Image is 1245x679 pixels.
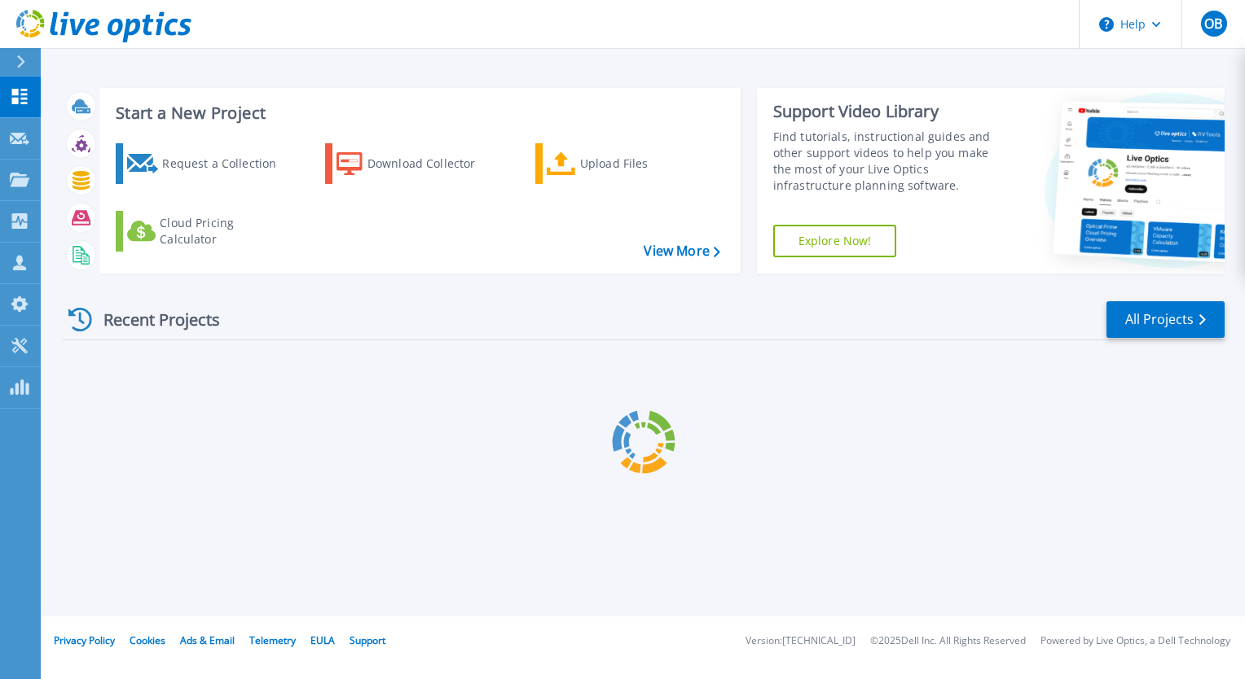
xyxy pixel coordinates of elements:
[180,633,235,647] a: Ads & Email
[870,636,1026,646] li: © 2025 Dell Inc. All Rights Reserved
[535,143,717,184] a: Upload Files
[310,633,335,647] a: EULA
[773,129,1008,194] div: Find tutorials, instructional guides and other support videos to help you make the most of your L...
[1106,301,1225,338] a: All Projects
[116,211,297,252] a: Cloud Pricing Calculator
[116,104,719,122] h3: Start a New Project
[160,215,290,248] div: Cloud Pricing Calculator
[773,101,1008,122] div: Support Video Library
[54,633,115,647] a: Privacy Policy
[350,633,385,647] a: Support
[1204,17,1222,30] span: OB
[249,633,296,647] a: Telemetry
[116,143,297,184] a: Request a Collection
[162,147,293,180] div: Request a Collection
[63,300,242,339] div: Recent Projects
[1040,636,1230,646] li: Powered by Live Optics, a Dell Technology
[746,636,856,646] li: Version: [TECHNICAL_ID]
[773,225,897,257] a: Explore Now!
[367,147,498,180] div: Download Collector
[130,633,165,647] a: Cookies
[325,143,507,184] a: Download Collector
[644,243,719,259] a: View More
[580,147,710,180] div: Upload Files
